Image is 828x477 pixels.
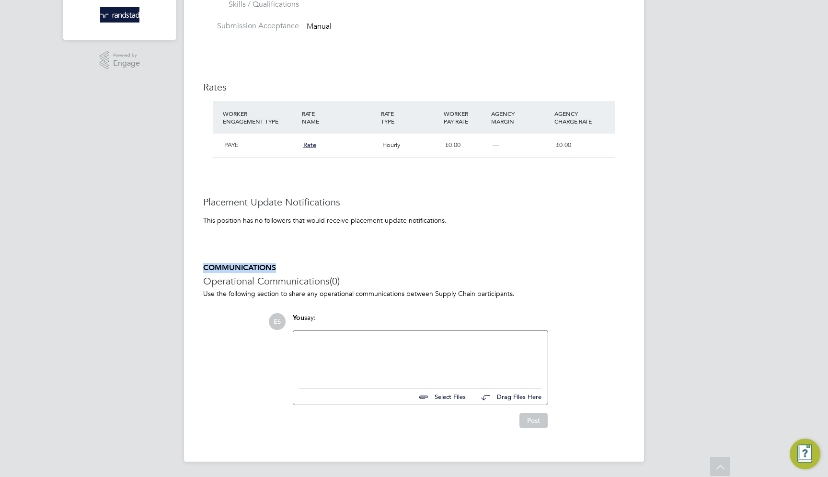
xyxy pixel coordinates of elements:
[203,289,625,298] p: Use the following section to share any operational communications between Supply Chain participants.
[75,7,165,23] a: Go to home page
[448,141,460,149] span: 0.00
[113,51,140,59] span: Powered by
[790,439,820,469] button: Engage Resource Center
[100,7,140,23] img: randstad-logo-retina.png
[203,275,625,287] h3: Operational Communications
[489,105,552,130] div: AGENCY MARGIN
[441,105,489,130] div: WORKER PAY RATE
[203,21,299,31] label: Submission Acceptance
[293,314,304,322] span: You
[556,141,571,149] span: £
[382,141,400,149] span: Hourly
[113,59,140,68] span: Engage
[493,141,499,149] span: —
[269,313,286,330] span: ES
[203,263,625,273] h5: COMMUNICATIONS
[473,387,542,407] button: Drag Files Here
[100,51,140,69] a: Powered byEngage
[293,313,548,330] div: say:
[559,141,571,149] span: 0.00
[224,141,239,149] span: PAYE
[203,81,625,93] h3: Rates
[519,413,548,428] button: Post
[445,141,460,149] span: £
[303,141,316,149] span: Rate
[220,105,299,130] div: WORKER ENGAGEMENT TYPE
[330,275,340,287] span: (0)
[203,196,625,208] h3: Placement Update Notifications
[299,105,379,130] div: RATE NAME
[379,105,442,130] div: RATE TYPE
[307,22,332,31] span: Manual
[203,216,625,225] div: This position has no followers that would receive placement update notifications.
[552,105,615,130] div: AGENCY CHARGE RATE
